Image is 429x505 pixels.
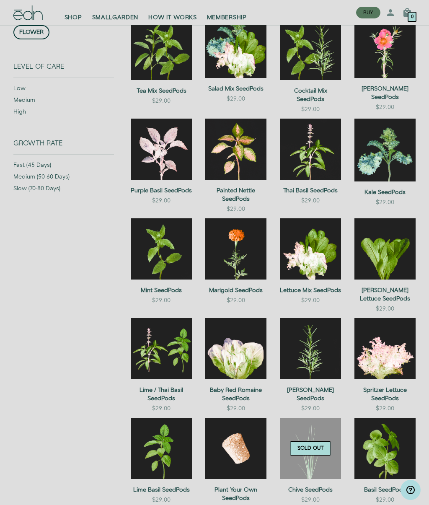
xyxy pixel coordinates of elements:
div: $29.00 [301,105,320,114]
a: MEMBERSHIP [202,3,252,22]
a: Salad Mix SeedPods [205,85,266,93]
a: Chive SeedPods [280,486,341,494]
img: Baby Red Romaine SeedPods [205,318,266,379]
img: Basil SeedPods [354,418,416,479]
a: Lettuce Mix SeedPods [280,286,341,295]
a: [PERSON_NAME] SeedPods [354,85,416,101]
img: Moss Rose SeedPods [354,17,416,78]
span: Sold Out [297,446,324,451]
img: Rosemary SeedPods [280,318,341,379]
a: Basil SeedPods [354,486,416,494]
img: Bibb Lettuce SeedPods [354,218,416,280]
div: $29.00 [227,296,245,305]
div: medium (50-60 days) [13,173,114,184]
a: Baby Red Romaine SeedPods [205,386,266,403]
a: Lime / Thai Basil SeedPods [131,386,192,403]
img: Lime Basil SeedPods [131,418,192,479]
div: Level of Care [13,63,114,78]
a: Plant Your Own SeedPods [205,486,266,502]
img: Thai Basil SeedPods [280,119,341,180]
div: $29.00 [152,296,171,305]
div: $29.00 [227,95,245,103]
img: Lettuce Mix SeedPods [280,218,341,280]
img: Salad Mix SeedPods [205,17,266,78]
div: $29.00 [376,198,394,207]
div: $29.00 [152,97,171,105]
div: medium [13,96,114,108]
a: Kale SeedPods [354,188,416,197]
span: HOW IT WORKS [148,13,196,22]
div: Growth Rate [13,140,114,154]
div: $29.00 [376,404,394,413]
a: Cocktail Mix SeedPods [280,87,341,104]
img: Cocktail Mix SeedPods [280,17,341,80]
a: Spritzer Lettuce SeedPods [354,386,416,403]
div: fast (45 days) [13,161,114,173]
a: Painted Nettle SeedPods [205,186,266,203]
div: $29.00 [376,305,394,313]
div: high [13,108,114,119]
div: $29.00 [301,296,320,305]
a: Mint SeedPods [131,286,192,295]
img: Marigold SeedPods [205,218,266,280]
a: Lime Basil SeedPods [131,486,192,494]
div: slow (70-80 days) [13,184,114,196]
div: $29.00 [152,496,171,504]
div: low [13,84,114,96]
a: SHOP [59,3,87,22]
a: Purple Basil SeedPods [131,186,192,195]
div: $29.00 [152,404,171,413]
div: $29.00 [227,205,245,213]
img: Painted Nettle SeedPods [205,119,266,180]
img: Chive SeedPods [280,418,341,479]
img: Kale SeedPods [354,119,416,182]
a: Tea Mix SeedPods [131,87,192,95]
div: $29.00 [376,103,394,111]
span: SMALLGARDEN [92,13,139,22]
img: Mint SeedPods [131,218,192,280]
img: Tea Mix SeedPods [131,17,192,80]
img: Purple Basil SeedPods [131,119,192,180]
span: 0 [411,15,413,19]
span: MEMBERSHIP [207,13,247,22]
button: flower [13,25,49,39]
img: Spritzer Lettuce SeedPods [354,318,416,379]
a: SMALLGARDEN [87,3,144,22]
div: $29.00 [376,496,394,504]
img: Lime / Thai Basil SeedPods [131,318,192,379]
div: $29.00 [301,404,320,413]
iframe: Opens a widget where you can find more information [401,480,421,501]
a: Thai Basil SeedPods [280,186,341,195]
div: $29.00 [301,496,320,504]
a: [PERSON_NAME] Lettuce SeedPods [354,286,416,303]
button: BUY [356,7,380,18]
div: $29.00 [227,404,245,413]
div: $29.00 [152,197,171,205]
a: Marigold SeedPods [205,286,266,295]
a: [PERSON_NAME] SeedPods [280,386,341,403]
img: Plant Your Own SeedPods [205,418,266,479]
a: HOW IT WORKS [143,3,202,22]
div: $29.00 [301,197,320,205]
span: SHOP [65,13,82,22]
